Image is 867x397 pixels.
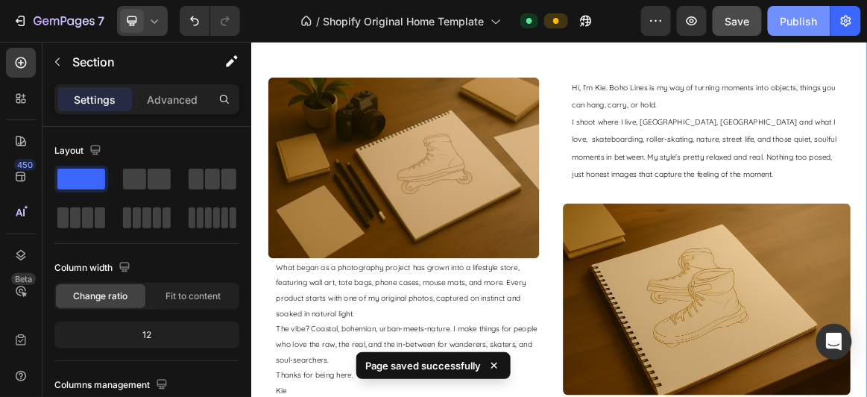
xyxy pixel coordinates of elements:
div: 12 [57,325,236,346]
span: Change ratio [74,290,128,303]
p: Page saved successfully [365,358,481,373]
button: Save [713,6,762,36]
button: 7 [6,6,111,36]
div: Layout [54,141,104,161]
p: Section [72,53,195,71]
span: Save [725,15,750,28]
span: Shopify Original Home Template [324,13,485,29]
div: Publish [781,13,818,29]
span: I shoot where I live, [GEOGRAPHIC_DATA], [GEOGRAPHIC_DATA] and what I love, skateboarding, roller... [467,109,851,198]
span: Fit to content [165,290,221,303]
p: Advanced [147,92,198,107]
span: / [317,13,321,29]
div: Beta [11,273,36,285]
span: Hi, I’m Kie. Boho Lines is my way of turning moments into objects, things you can hang, carry, or... [467,59,849,99]
button: Publish [768,6,830,36]
div: Columns management [54,375,171,396]
div: Column width [54,258,133,278]
p: Settings [74,92,116,107]
div: 450 [14,159,36,171]
div: Undo/Redo [180,6,240,36]
iframe: To enrich screen reader interactions, please activate Accessibility in Grammarly extension settings [250,42,867,397]
p: 7 [98,12,104,30]
div: Open Intercom Messenger [816,324,852,360]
